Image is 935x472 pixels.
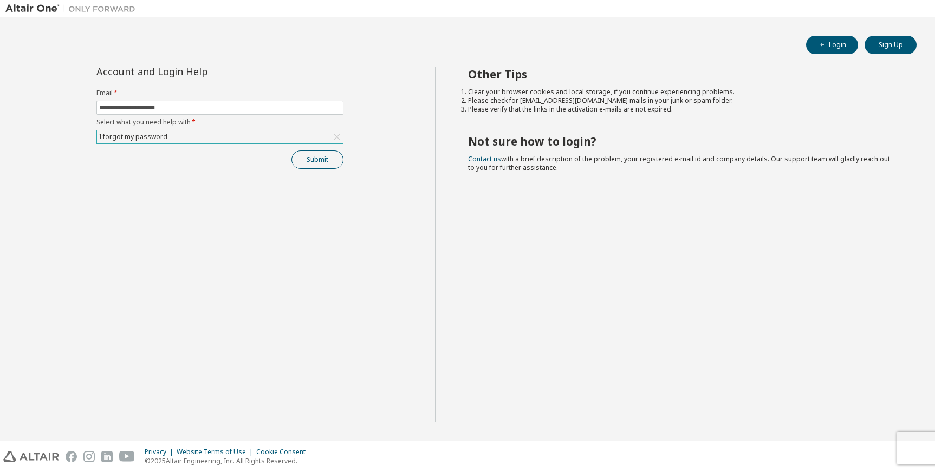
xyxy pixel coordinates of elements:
[96,67,294,76] div: Account and Login Help
[468,154,890,172] span: with a brief description of the problem, your registered e-mail id and company details. Our suppo...
[98,131,169,143] div: I forgot my password
[291,150,343,169] button: Submit
[468,134,898,148] h2: Not sure how to login?
[468,105,898,114] li: Please verify that the links in the activation e-mails are not expired.
[145,456,312,466] p: © 2025 Altair Engineering, Inc. All Rights Reserved.
[256,448,312,456] div: Cookie Consent
[96,89,343,97] label: Email
[5,3,141,14] img: Altair One
[468,67,898,81] h2: Other Tips
[119,451,135,462] img: youtube.svg
[865,36,917,54] button: Sign Up
[97,130,343,143] div: I forgot my password
[3,451,59,462] img: altair_logo.svg
[468,88,898,96] li: Clear your browser cookies and local storage, if you continue experiencing problems.
[83,451,95,462] img: instagram.svg
[806,36,858,54] button: Login
[66,451,77,462] img: facebook.svg
[145,448,177,456] div: Privacy
[468,96,898,105] li: Please check for [EMAIL_ADDRESS][DOMAIN_NAME] mails in your junk or spam folder.
[177,448,256,456] div: Website Terms of Use
[101,451,113,462] img: linkedin.svg
[96,118,343,127] label: Select what you need help with
[468,154,501,163] a: Contact us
